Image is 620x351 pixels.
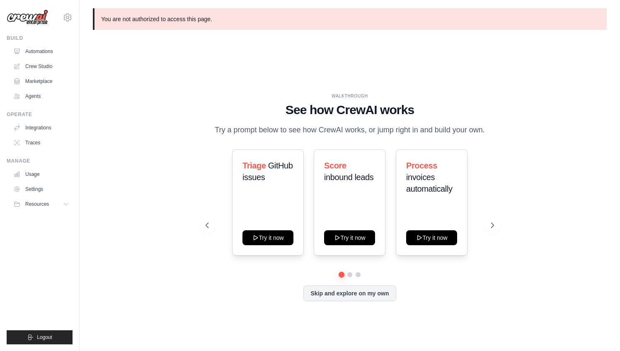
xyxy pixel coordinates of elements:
[7,35,73,41] div: Build
[211,124,489,136] p: Try a prompt below to see how CrewAI works, or jump right in and build your own.
[406,161,437,170] span: Process
[242,230,293,245] button: Try it now
[37,334,52,341] span: Logout
[10,136,73,149] a: Traces
[10,90,73,103] a: Agents
[7,111,73,118] div: Operate
[10,75,73,88] a: Marketplace
[10,60,73,73] a: Crew Studio
[93,8,607,30] p: You are not authorized to access this page.
[242,161,293,182] span: GitHub issues
[206,102,494,117] h1: See how CrewAI works
[324,230,375,245] button: Try it now
[10,183,73,196] a: Settings
[10,45,73,58] a: Automations
[7,158,73,164] div: Manage
[579,311,620,351] iframe: Chat Widget
[406,230,457,245] button: Try it now
[7,330,73,344] button: Logout
[25,201,49,207] span: Resources
[10,197,73,211] button: Resources
[303,285,396,301] button: Skip and explore on my own
[7,10,48,25] img: Logo
[10,168,73,181] a: Usage
[406,173,453,193] span: invoices automatically
[206,93,494,99] div: WALKTHROUGH
[324,173,373,182] span: inbound leads
[10,121,73,134] a: Integrations
[242,161,266,170] span: Triage
[324,161,346,170] span: Score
